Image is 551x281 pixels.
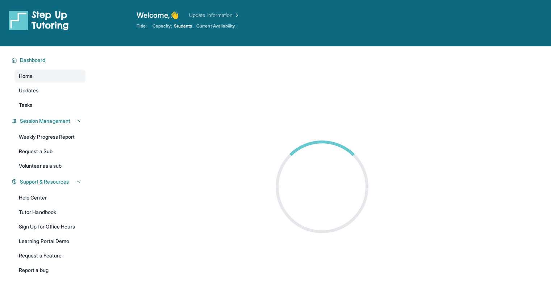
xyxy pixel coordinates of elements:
[14,220,85,233] a: Sign Up for Office Hours
[153,23,172,29] span: Capacity:
[137,23,147,29] span: Title:
[174,23,192,29] span: Students
[17,56,81,64] button: Dashboard
[189,12,240,19] a: Update Information
[9,10,69,30] img: logo
[20,117,70,125] span: Session Management
[14,249,85,262] a: Request a Feature
[14,235,85,248] a: Learning Portal Demo
[14,145,85,158] a: Request a Sub
[233,12,240,19] img: Chevron Right
[17,178,81,185] button: Support & Resources
[19,101,32,109] span: Tasks
[19,87,39,94] span: Updates
[19,72,33,80] span: Home
[137,10,179,20] span: Welcome, 👋
[14,206,85,219] a: Tutor Handbook
[20,56,46,64] span: Dashboard
[20,178,69,185] span: Support & Resources
[14,264,85,277] a: Report a bug
[14,98,85,112] a: Tasks
[196,23,236,29] span: Current Availability:
[14,130,85,143] a: Weekly Progress Report
[14,159,85,172] a: Volunteer as a sub
[14,70,85,83] a: Home
[14,191,85,204] a: Help Center
[14,84,85,97] a: Updates
[17,117,81,125] button: Session Management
